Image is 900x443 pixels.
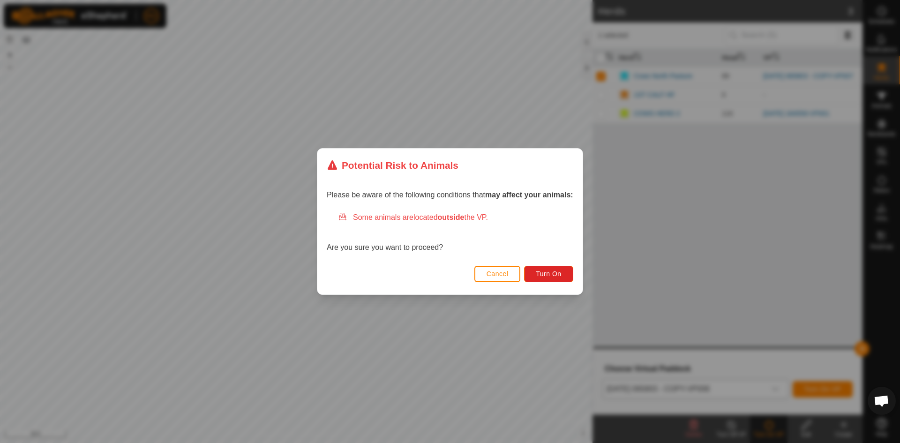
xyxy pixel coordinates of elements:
button: Cancel [474,266,521,282]
strong: may affect your animals: [485,191,573,199]
div: Some animals are [338,212,573,223]
span: Cancel [487,270,509,278]
span: Please be aware of the following conditions that [327,191,573,199]
a: Open chat [868,387,896,415]
div: Potential Risk to Animals [327,158,458,173]
span: located the VP. [413,213,488,221]
div: Are you sure you want to proceed? [327,212,573,253]
strong: outside [438,213,465,221]
button: Turn On [525,266,573,282]
span: Turn On [536,270,562,278]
